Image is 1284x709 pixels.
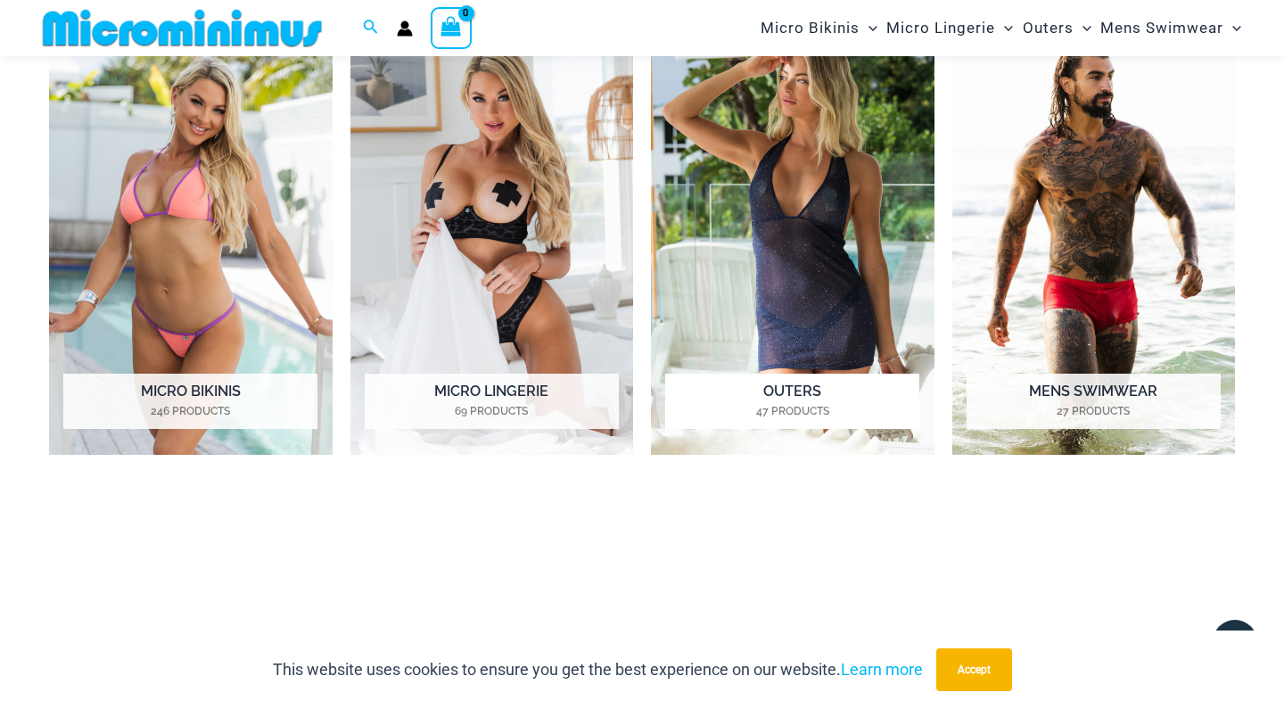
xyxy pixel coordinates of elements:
[431,7,472,48] a: View Shopping Cart, empty
[350,18,634,456] img: Micro Lingerie
[36,8,329,48] img: MM SHOP LOGO FLAT
[397,21,413,37] a: Account icon link
[49,502,1235,636] iframe: TrustedSite Certified
[665,374,919,429] h2: Outers
[365,403,619,419] mark: 69 Products
[756,5,882,51] a: Micro BikinisMenu ToggleMenu Toggle
[1223,5,1241,51] span: Menu Toggle
[841,660,923,679] a: Learn more
[761,5,860,51] span: Micro Bikinis
[363,17,379,39] a: Search icon link
[860,5,877,51] span: Menu Toggle
[1096,5,1246,51] a: Mens SwimwearMenu ToggleMenu Toggle
[365,374,619,429] h2: Micro Lingerie
[1100,5,1223,51] span: Mens Swimwear
[49,18,333,456] a: Visit product category Micro Bikinis
[967,374,1221,429] h2: Mens Swimwear
[1023,5,1074,51] span: Outers
[651,18,934,456] a: Visit product category Outers
[1074,5,1091,51] span: Menu Toggle
[995,5,1013,51] span: Menu Toggle
[49,18,333,456] img: Micro Bikinis
[63,403,317,419] mark: 246 Products
[886,5,995,51] span: Micro Lingerie
[952,18,1236,456] a: Visit product category Mens Swimwear
[967,403,1221,419] mark: 27 Products
[952,18,1236,456] img: Mens Swimwear
[1018,5,1096,51] a: OutersMenu ToggleMenu Toggle
[350,18,634,456] a: Visit product category Micro Lingerie
[651,18,934,456] img: Outers
[753,3,1248,54] nav: Site Navigation
[882,5,1017,51] a: Micro LingerieMenu ToggleMenu Toggle
[273,656,923,683] p: This website uses cookies to ensure you get the best experience on our website.
[665,403,919,419] mark: 47 Products
[936,648,1012,691] button: Accept
[63,374,317,429] h2: Micro Bikinis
